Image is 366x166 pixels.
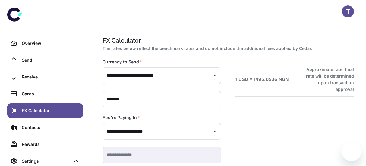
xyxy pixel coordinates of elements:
[7,70,83,84] a: Receive
[22,124,80,131] div: Contacts
[22,107,80,114] div: FX Calculator
[22,57,80,63] div: Send
[22,91,80,97] div: Cards
[235,76,289,83] h6: 1 USD = 1495.0536 NGN
[7,87,83,101] a: Cards
[22,74,80,80] div: Receive
[103,59,142,65] label: Currency to Send
[7,120,83,135] a: Contacts
[210,127,219,136] button: Open
[22,40,80,47] div: Overview
[342,142,361,161] iframe: Button to launch messaging window
[301,66,354,93] h6: Approximate rate, final rate will be determined upon transaction approval
[7,53,83,67] a: Send
[103,115,140,121] label: You're Paying In
[342,5,354,17] button: T
[7,103,83,118] a: FX Calculator
[210,71,219,80] button: Open
[103,36,352,45] h1: FX Calculator
[7,137,83,152] a: Rewards
[7,36,83,51] a: Overview
[22,158,71,164] div: Settings
[22,141,80,148] div: Rewards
